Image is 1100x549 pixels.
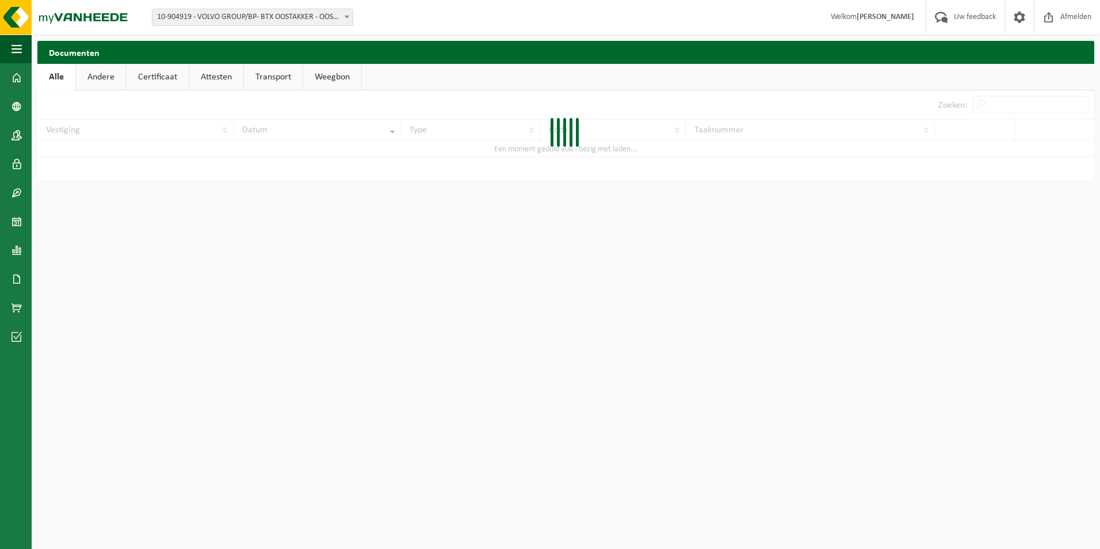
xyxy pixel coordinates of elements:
a: Transport [244,64,303,90]
span: 10-904919 - VOLVO GROUP/BP- BTX OOSTAKKER - OOSTAKKER [152,9,353,25]
a: Alle [37,64,75,90]
a: Andere [76,64,126,90]
a: Attesten [189,64,243,90]
span: 10-904919 - VOLVO GROUP/BP- BTX OOSTAKKER - OOSTAKKER [152,9,353,26]
a: Weegbon [303,64,361,90]
a: Certificaat [127,64,189,90]
h2: Documenten [37,41,1094,63]
strong: [PERSON_NAME] [857,13,914,21]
